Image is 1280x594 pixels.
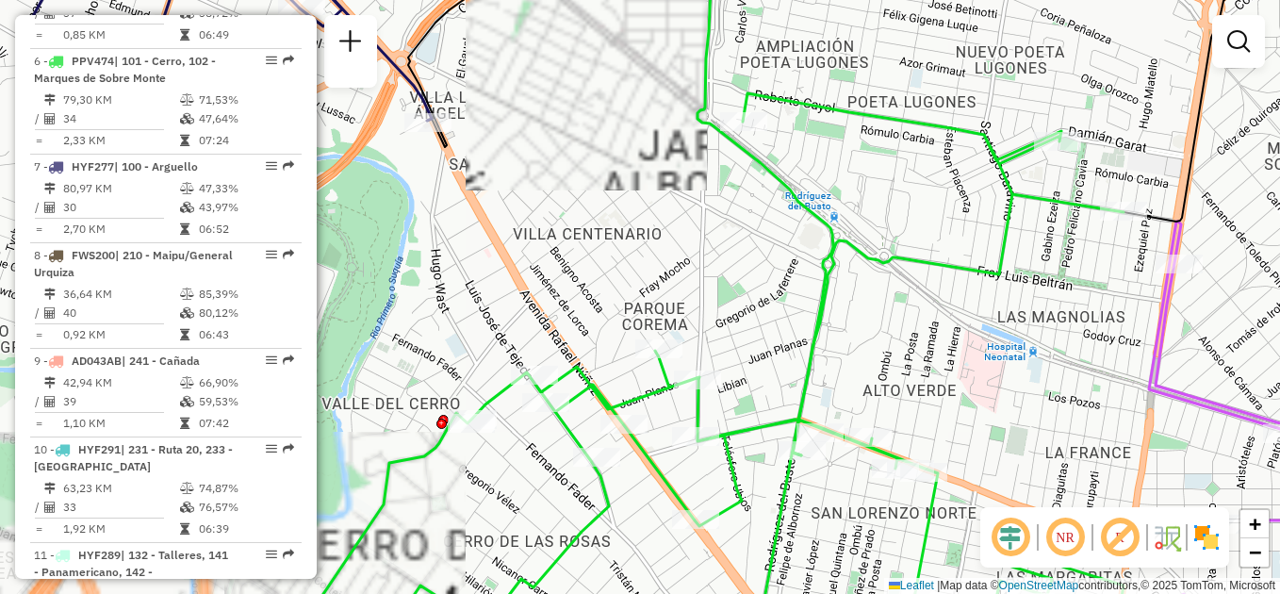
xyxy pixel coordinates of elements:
[198,414,293,433] td: 07:42
[34,498,43,517] td: /
[34,304,43,322] td: /
[266,249,277,260] em: Opções
[198,109,293,128] td: 47,64%
[198,25,293,44] td: 06:49
[198,498,293,517] td: 76,57%
[283,160,294,172] em: Rota exportada
[1249,512,1261,536] span: +
[198,220,293,239] td: 06:52
[198,131,293,150] td: 07:24
[1191,522,1222,553] img: Exibir/Ocultar setores
[62,198,179,217] td: 30
[999,579,1079,592] a: OpenStreetMap
[72,159,114,173] span: HYF277
[78,442,121,456] span: HYF291
[34,325,43,344] td: =
[62,220,179,239] td: 2,70 KM
[62,304,179,322] td: 40
[198,325,293,344] td: 06:43
[180,396,194,407] i: % de utilização da cubagem
[62,392,179,411] td: 39
[283,355,294,366] em: Rota exportada
[198,373,293,392] td: 66,90%
[44,396,56,407] i: Total de Atividades
[44,94,56,106] i: Distância Total
[1097,515,1142,560] span: Exibir rótulo
[62,109,179,128] td: 34
[1240,510,1269,538] a: Zoom in
[62,179,179,198] td: 80,97 KM
[332,23,369,65] a: Nova sessão e pesquisa
[198,392,293,411] td: 59,53%
[198,198,293,217] td: 43,97%
[72,54,114,68] span: PPV474
[1042,515,1088,560] span: Ocultar NR
[62,498,179,517] td: 33
[283,443,294,454] em: Rota exportada
[62,131,179,150] td: 2,33 KM
[988,515,1033,560] span: Ocultar deslocamento
[62,25,179,44] td: 0,85 KM
[44,202,56,213] i: Total de Atividades
[62,325,179,344] td: 0,92 KM
[78,548,121,562] span: HYF289
[62,479,179,498] td: 63,23 KM
[72,248,115,262] span: FWS200
[180,307,194,319] i: % de utilização da cubagem
[180,183,194,194] i: % de utilização do peso
[198,520,293,538] td: 06:39
[62,373,179,392] td: 42,94 KM
[198,304,293,322] td: 80,12%
[283,55,294,66] em: Rota exportada
[34,54,216,85] span: 6 -
[34,25,43,44] td: =
[180,202,194,213] i: % de utilização da cubagem
[34,131,43,150] td: =
[34,198,43,217] td: /
[34,442,233,473] span: 10 -
[266,160,277,172] em: Opções
[180,113,194,124] i: % de utilização da cubagem
[266,549,277,560] em: Opções
[180,483,194,494] i: % de utilização do peso
[180,502,194,513] i: % de utilização da cubagem
[198,479,293,498] td: 74,87%
[44,377,56,388] i: Distância Total
[1152,522,1182,553] img: Fluxo de ruas
[266,55,277,66] em: Opções
[180,135,189,146] i: Tempo total em rota
[180,523,189,535] i: Tempo total em rota
[34,392,43,411] td: /
[180,223,189,235] i: Tempo total em rota
[122,354,200,368] span: | 241 - Cañada
[44,289,56,300] i: Distância Total
[1220,23,1257,60] a: Exibir filtros
[62,520,179,538] td: 1,92 KM
[283,249,294,260] em: Rota exportada
[34,354,200,368] span: 9 -
[34,220,43,239] td: =
[180,377,194,388] i: % de utilização do peso
[34,54,216,85] span: | 101 - Cerro, 102 - Marques de Sobre Monte
[180,289,194,300] i: % de utilização do peso
[180,418,189,429] i: Tempo total em rota
[283,549,294,560] em: Rota exportada
[34,248,233,279] span: | 210 - Maipu/General Urquiza
[72,354,122,368] span: AD043AB
[34,248,233,279] span: 8 -
[62,285,179,304] td: 36,64 KM
[1240,538,1269,567] a: Zoom out
[889,579,934,592] a: Leaflet
[884,578,1280,594] div: Map data © contributors,© 2025 TomTom, Microsoft
[34,109,43,128] td: /
[266,355,277,366] em: Opções
[34,520,43,538] td: =
[44,113,56,124] i: Total de Atividades
[62,414,179,433] td: 1,10 KM
[180,29,189,41] i: Tempo total em rota
[44,307,56,319] i: Total de Atividades
[937,579,940,592] span: |
[198,91,293,109] td: 71,53%
[34,414,43,433] td: =
[34,159,198,173] span: 7 -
